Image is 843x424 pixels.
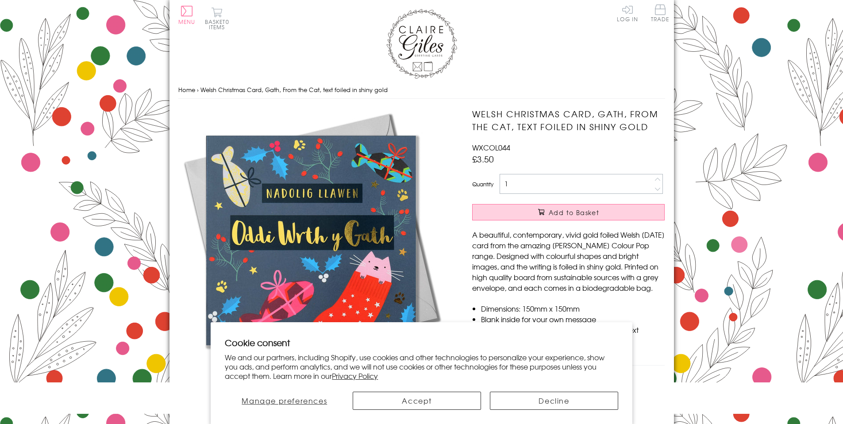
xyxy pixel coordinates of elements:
button: Accept [353,392,481,410]
button: Menu [178,6,196,24]
span: › [197,85,199,94]
li: Dimensions: 150mm x 150mm [481,303,665,314]
span: WXCOL044 [472,142,510,153]
nav: breadcrumbs [178,81,665,99]
span: Manage preferences [242,395,327,406]
h1: Welsh Christmas Card, Gath, From the Cat, text foiled in shiny gold [472,108,665,133]
li: Blank inside for your own message [481,314,665,324]
span: 0 items [209,18,229,31]
button: Add to Basket [472,204,665,220]
span: Menu [178,18,196,26]
a: Log In [617,4,638,22]
span: Welsh Christmas Card, Gath, From the Cat, text foiled in shiny gold [200,85,388,94]
button: Basket0 items [205,7,229,30]
img: Welsh Christmas Card, Gath, From the Cat, text foiled in shiny gold [178,108,444,373]
span: Trade [651,4,670,22]
span: Add to Basket [549,208,599,217]
span: £3.50 [472,153,494,165]
p: We and our partners, including Shopify, use cookies and other technologies to personalize your ex... [225,353,618,380]
a: Home [178,85,195,94]
button: Manage preferences [225,392,344,410]
p: A beautiful, contemporary, vivid gold foiled Welsh [DATE] card from the amazing [PERSON_NAME] Col... [472,229,665,293]
label: Quantity [472,180,493,188]
a: Trade [651,4,670,23]
img: Claire Giles Greetings Cards [386,9,457,79]
button: Decline [490,392,618,410]
h2: Cookie consent [225,336,618,349]
a: Privacy Policy [332,370,378,381]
